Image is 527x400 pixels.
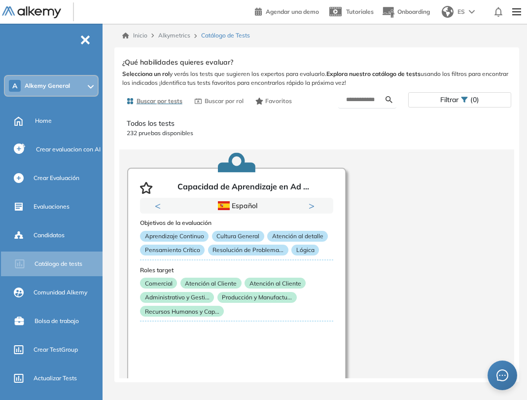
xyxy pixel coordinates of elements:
[34,174,79,182] span: Crear Evaluación
[35,317,79,326] span: Bolsa de trabajo
[291,245,319,255] p: Lógica
[266,8,319,15] span: Agendar una demo
[469,10,475,14] img: arrow
[34,202,70,211] span: Evaluaciones
[2,6,61,19] img: Logo
[122,57,233,68] span: ¿Qué habilidades quieres evaluar?
[140,245,205,255] p: Pensamiento Crítico
[36,145,101,154] span: Crear evaluacion con AI
[496,369,508,381] span: message
[34,288,87,297] span: Comunidad Alkemy
[265,97,292,106] span: Favoritos
[140,306,224,317] p: Recursos Humanos y Cap...
[35,116,52,125] span: Home
[212,231,264,242] p: Cultura General
[442,6,454,18] img: world
[158,32,190,39] span: Alkymetrics
[12,82,17,90] span: A
[122,31,147,40] a: Inicio
[137,97,182,106] span: Buscar por tests
[457,7,465,16] span: ES
[201,31,250,40] span: Catálogo de Tests
[34,231,65,240] span: Candidatos
[208,245,288,255] p: Resolución de Problema...
[309,201,318,211] button: Next
[25,82,70,90] span: Alkemy General
[251,93,296,109] button: Favoritos
[267,231,328,242] p: Atención al detalle
[34,345,78,354] span: Crear TestGroup
[397,8,430,15] span: Onboarding
[127,118,507,129] p: Todos los tests
[177,182,309,194] p: Capacidad de Aprendizaje en Ad ...
[470,93,479,107] span: (0)
[246,214,254,215] button: 3
[346,8,374,15] span: Tutoriales
[155,201,165,211] button: Previous
[140,219,333,226] h3: Objetivos de la evaluación
[205,97,244,106] span: Buscar por rol
[175,200,298,211] div: Español
[219,214,231,215] button: 1
[140,231,209,242] p: Aprendizaje Continuo
[245,278,306,289] p: Atención al Cliente
[190,93,247,109] button: Buscar por rol
[127,129,507,138] p: 232 pruebas disponibles
[122,93,186,109] button: Buscar por tests
[218,201,230,210] img: ESP
[508,2,525,22] img: Menu
[180,278,242,289] p: Atención al Cliente
[140,292,214,303] p: Administrativo y Gesti...
[34,374,77,383] span: Actualizar Tests
[326,70,421,77] b: Explora nuestro catálogo de tests
[122,70,511,87] span: y verás los tests que sugieren los expertos para evaluarlo. usando los filtros para encontrar los...
[255,5,319,17] a: Agendar una demo
[235,214,243,215] button: 2
[35,259,82,268] span: Catálogo de tests
[140,278,177,289] p: Comercial
[382,1,430,23] button: Onboarding
[440,93,458,107] span: Filtrar
[140,267,333,274] h3: Roles target
[122,70,170,77] b: Selecciona un rol
[217,292,297,303] p: Producción y Manufactu...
